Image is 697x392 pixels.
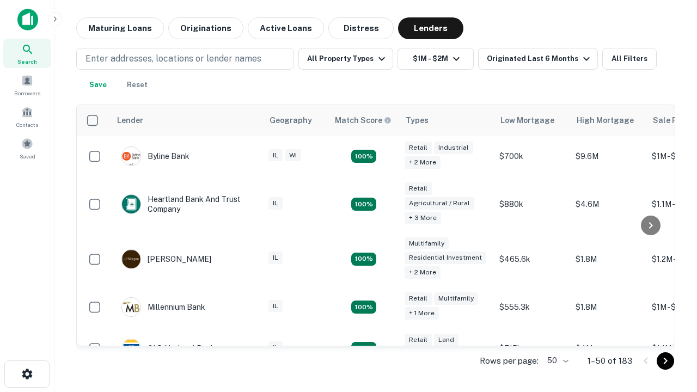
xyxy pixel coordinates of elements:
div: Retail [405,182,432,195]
div: Retail [405,292,432,305]
div: Multifamily [405,237,449,250]
div: IL [268,341,283,354]
div: + 2 more [405,266,441,279]
button: Maturing Loans [76,17,164,39]
td: $1.8M [570,232,646,287]
span: Contacts [16,120,38,129]
td: $700k [494,136,570,177]
div: Matching Properties: 20, hasApolloMatch: undefined [351,150,376,163]
a: Contacts [3,102,51,131]
td: $715k [494,328,570,369]
button: Enter addresses, locations or lender names [76,48,294,70]
td: $465.6k [494,232,570,287]
h6: Match Score [335,114,389,126]
button: Active Loans [248,17,324,39]
div: IL [268,252,283,264]
a: Saved [3,133,51,163]
div: Types [406,114,429,127]
div: High Mortgage [577,114,634,127]
img: picture [122,339,140,358]
div: Lender [117,114,143,127]
p: Rows per page: [480,354,539,367]
img: picture [122,147,140,166]
div: Matching Properties: 16, hasApolloMatch: undefined [351,301,376,314]
div: + 1 more [405,307,439,320]
div: Retail [405,334,432,346]
div: Matching Properties: 18, hasApolloMatch: undefined [351,342,376,355]
div: Industrial [434,142,473,154]
div: Agricultural / Rural [405,197,474,210]
img: picture [122,298,140,316]
iframe: Chat Widget [643,305,697,357]
th: Geography [263,105,328,136]
div: Byline Bank [121,146,189,166]
td: $880k [494,177,570,232]
div: OLD National Bank [121,339,215,358]
div: Matching Properties: 27, hasApolloMatch: undefined [351,253,376,266]
p: Enter addresses, locations or lender names [85,52,261,65]
button: Originated Last 6 Months [478,48,598,70]
div: Residential Investment [405,252,486,264]
div: Matching Properties: 17, hasApolloMatch: undefined [351,198,376,211]
td: $4M [570,328,646,369]
a: Borrowers [3,70,51,100]
div: Multifamily [434,292,478,305]
span: Borrowers [14,89,40,97]
td: $4.6M [570,177,646,232]
td: $555.3k [494,286,570,328]
img: picture [122,195,140,213]
span: Saved [20,152,35,161]
th: Types [399,105,494,136]
div: Millennium Bank [121,297,205,317]
div: IL [268,149,283,162]
div: Low Mortgage [500,114,554,127]
div: Originated Last 6 Months [487,52,593,65]
button: All Property Types [298,48,393,70]
td: $9.6M [570,136,646,177]
div: [PERSON_NAME] [121,249,211,269]
div: Retail [405,142,432,154]
th: Lender [111,105,263,136]
div: + 3 more [405,212,441,224]
button: Reset [120,74,155,96]
button: Save your search to get updates of matches that match your search criteria. [81,74,115,96]
button: Distress [328,17,394,39]
img: capitalize-icon.png [17,9,38,30]
div: IL [268,300,283,313]
div: IL [268,197,283,210]
th: Low Mortgage [494,105,570,136]
div: + 2 more [405,156,441,169]
span: Search [17,57,37,66]
div: WI [285,149,301,162]
div: Land [434,334,458,346]
div: Capitalize uses an advanced AI algorithm to match your search with the best lender. The match sco... [335,114,392,126]
td: $1.8M [570,286,646,328]
p: 1–50 of 183 [588,354,633,367]
div: 50 [543,353,570,369]
a: Search [3,39,51,68]
button: Originations [168,17,243,39]
button: $1M - $2M [398,48,474,70]
div: Geography [270,114,312,127]
button: All Filters [602,48,657,70]
th: High Mortgage [570,105,646,136]
div: Heartland Bank And Trust Company [121,194,252,214]
button: Lenders [398,17,463,39]
button: Go to next page [657,352,674,370]
th: Capitalize uses an advanced AI algorithm to match your search with the best lender. The match sco... [328,105,399,136]
img: picture [122,250,140,268]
